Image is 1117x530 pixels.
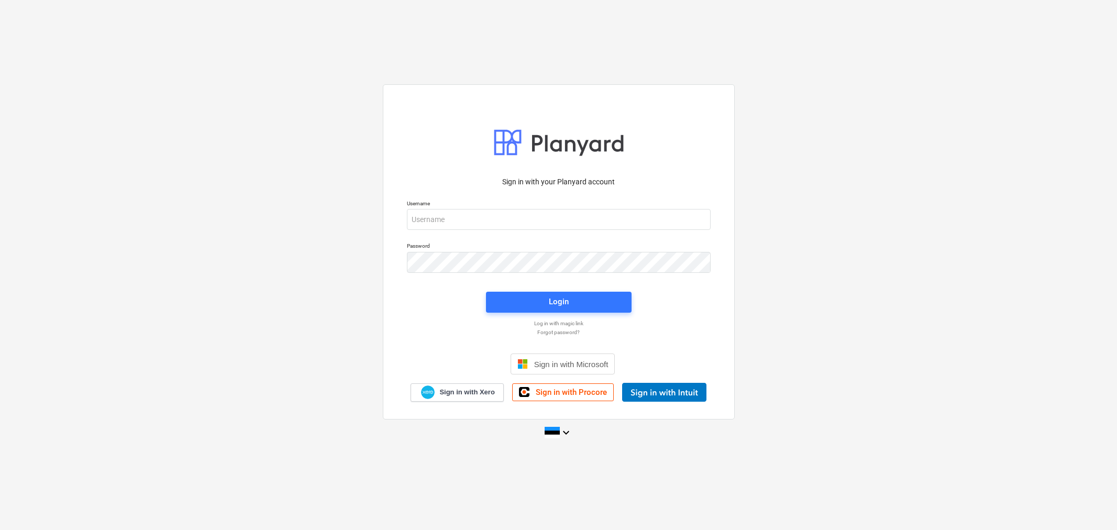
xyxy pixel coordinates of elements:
[407,176,711,187] p: Sign in with your Planyard account
[517,359,528,369] img: Microsoft logo
[512,383,614,401] a: Sign in with Procore
[536,388,607,397] span: Sign in with Procore
[407,200,711,209] p: Username
[421,385,435,400] img: Xero logo
[402,320,716,327] a: Log in with magic link
[534,360,609,369] span: Sign in with Microsoft
[560,426,572,439] i: keyboard_arrow_down
[411,383,504,402] a: Sign in with Xero
[549,295,569,308] div: Login
[486,292,632,313] button: Login
[402,329,716,336] a: Forgot password?
[439,388,494,397] span: Sign in with Xero
[407,242,711,251] p: Password
[407,209,711,230] input: Username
